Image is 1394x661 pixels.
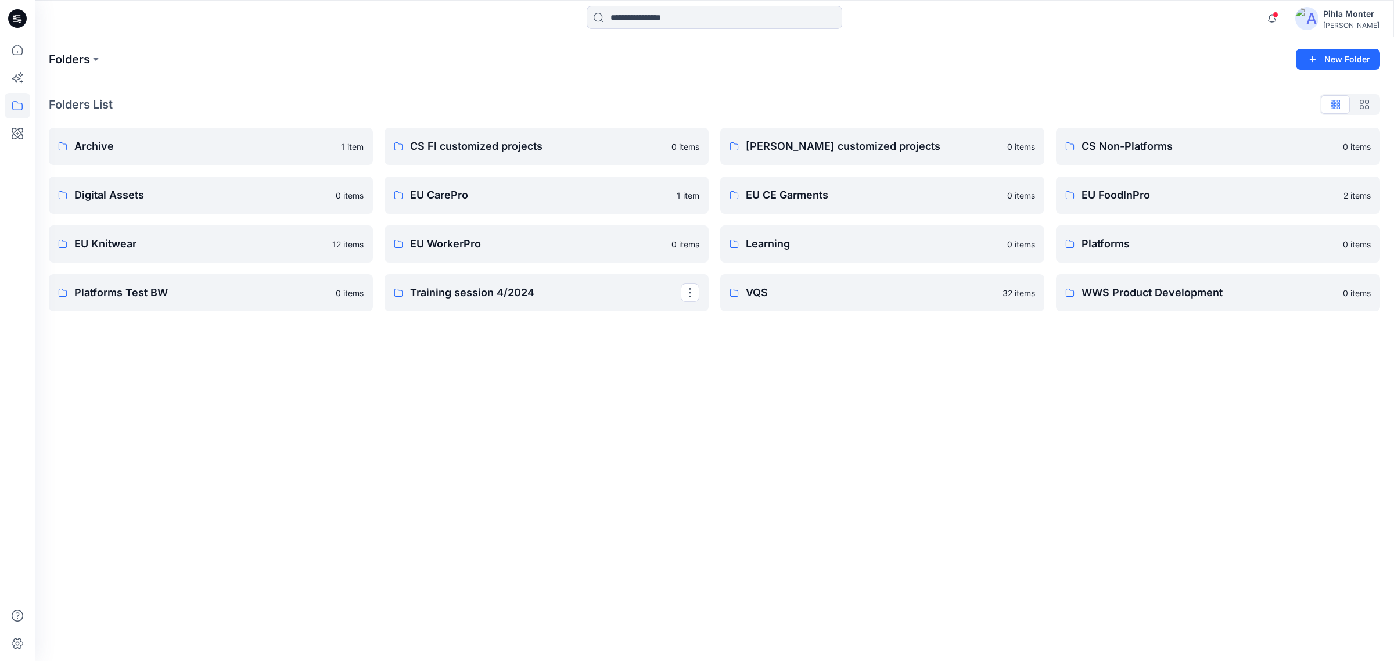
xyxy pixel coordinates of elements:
p: 0 items [671,238,699,250]
p: 0 items [671,141,699,153]
p: Platforms Test BW [74,285,329,301]
a: EU WorkerPro0 items [385,225,709,263]
a: Folders [49,51,90,67]
p: EU CE Garments [746,187,1000,203]
p: 2 items [1343,189,1371,202]
a: EU FoodInPro2 items [1056,177,1380,214]
p: Platforms [1082,236,1336,252]
p: 0 items [1007,238,1035,250]
p: 1 item [341,141,364,153]
p: 0 items [336,287,364,299]
a: Learning0 items [720,225,1044,263]
p: EU Knitwear [74,236,325,252]
p: 0 items [1343,238,1371,250]
a: EU CE Garments0 items [720,177,1044,214]
p: Digital Assets [74,187,329,203]
p: 0 items [1007,189,1035,202]
p: VQS [746,285,996,301]
a: Platforms Test BW0 items [49,274,373,311]
a: Training session 4/2024 [385,274,709,311]
p: EU WorkerPro [410,236,664,252]
p: CS Non-Platforms [1082,138,1336,155]
div: Pihla Monter [1323,7,1379,21]
a: CS FI customized projects0 items [385,128,709,165]
p: 12 items [332,238,364,250]
button: New Folder [1296,49,1380,70]
div: [PERSON_NAME] [1323,21,1379,30]
a: Platforms0 items [1056,225,1380,263]
p: EU CarePro [410,187,670,203]
p: Folders List [49,96,113,113]
p: WWS Product Development [1082,285,1336,301]
p: 0 items [1343,141,1371,153]
a: Archive1 item [49,128,373,165]
a: WWS Product Development0 items [1056,274,1380,311]
p: EU FoodInPro [1082,187,1336,203]
a: EU CarePro1 item [385,177,709,214]
a: VQS32 items [720,274,1044,311]
p: CS FI customized projects [410,138,664,155]
p: 0 items [1007,141,1035,153]
p: [PERSON_NAME] customized projects [746,138,1000,155]
p: 1 item [677,189,699,202]
p: Learning [746,236,1000,252]
p: Archive [74,138,334,155]
a: Digital Assets0 items [49,177,373,214]
p: 32 items [1003,287,1035,299]
img: avatar [1295,7,1318,30]
p: Training session 4/2024 [410,285,681,301]
a: CS Non-Platforms0 items [1056,128,1380,165]
p: 0 items [1343,287,1371,299]
a: [PERSON_NAME] customized projects0 items [720,128,1044,165]
a: EU Knitwear12 items [49,225,373,263]
p: 0 items [336,189,364,202]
